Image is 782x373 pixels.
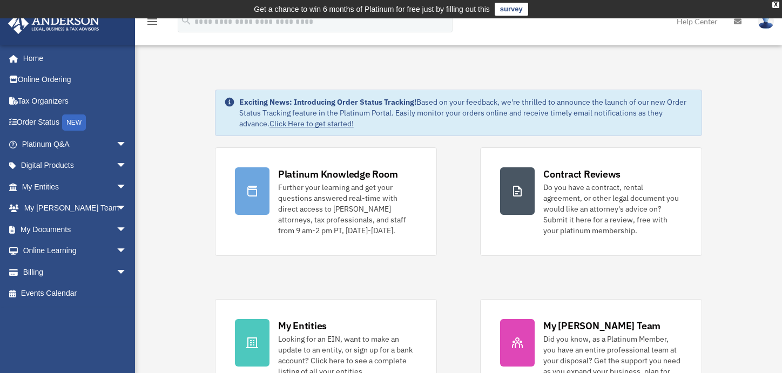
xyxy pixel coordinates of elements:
a: Platinum Q&Aarrow_drop_down [8,133,143,155]
a: Digital Productsarrow_drop_down [8,155,143,177]
img: Anderson Advisors Platinum Portal [5,13,103,34]
i: search [180,15,192,26]
div: Platinum Knowledge Room [278,167,398,181]
span: arrow_drop_down [116,240,138,262]
a: My Documentsarrow_drop_down [8,219,143,240]
a: Billingarrow_drop_down [8,261,143,283]
div: My Entities [278,319,327,333]
div: Based on your feedback, we're thrilled to announce the launch of our new Order Status Tracking fe... [239,97,693,129]
div: Do you have a contract, rental agreement, or other legal document you would like an attorney's ad... [543,182,682,236]
span: arrow_drop_down [116,133,138,155]
strong: Exciting News: Introducing Order Status Tracking! [239,97,416,107]
span: arrow_drop_down [116,198,138,220]
span: arrow_drop_down [116,219,138,241]
div: My [PERSON_NAME] Team [543,319,660,333]
a: Click Here to get started! [269,119,354,128]
a: survey [495,3,528,16]
div: close [772,2,779,8]
a: Home [8,48,138,69]
a: Contract Reviews Do you have a contract, rental agreement, or other legal document you would like... [480,147,702,256]
a: Online Ordering [8,69,143,91]
a: menu [146,19,159,28]
a: Platinum Knowledge Room Further your learning and get your questions answered real-time with dire... [215,147,437,256]
span: arrow_drop_down [116,176,138,198]
div: Contract Reviews [543,167,621,181]
i: menu [146,15,159,28]
a: My Entitiesarrow_drop_down [8,176,143,198]
a: Online Learningarrow_drop_down [8,240,143,262]
a: Events Calendar [8,283,143,304]
span: arrow_drop_down [116,155,138,177]
a: My [PERSON_NAME] Teamarrow_drop_down [8,198,143,219]
div: Get a chance to win 6 months of Platinum for free just by filling out this [254,3,490,16]
span: arrow_drop_down [116,261,138,283]
a: Order StatusNEW [8,112,143,134]
div: Further your learning and get your questions answered real-time with direct access to [PERSON_NAM... [278,182,417,236]
a: Tax Organizers [8,90,143,112]
img: User Pic [758,13,774,29]
div: NEW [62,114,86,131]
